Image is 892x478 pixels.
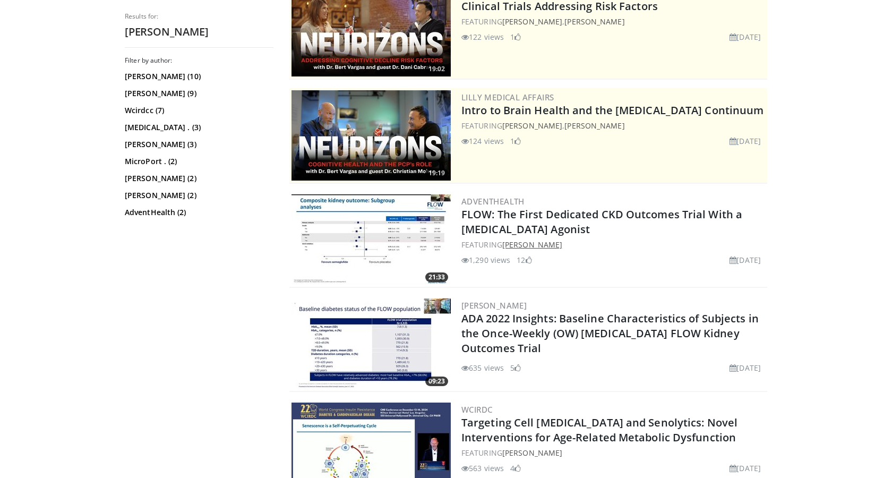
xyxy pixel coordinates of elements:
[291,194,451,285] img: 77748007-639e-4aa0-b97e-0dd1bfe4340b.300x170_q85_crop-smart_upscale.jpg
[461,92,554,103] a: Lilly Medical Affairs
[461,311,759,355] a: ADA 2022 Insights: Baseline Characteristics of Subjects in the Once-Weekly (OW) [MEDICAL_DATA] FL...
[564,121,624,131] a: [PERSON_NAME]
[291,194,451,285] a: 21:33
[125,156,271,167] a: MicroPort . (2)
[425,64,448,74] span: 19:02
[461,196,525,207] a: AdventHealth
[291,298,451,389] a: 09:23
[461,31,504,42] li: 122 views
[730,362,761,373] li: [DATE]
[510,31,521,42] li: 1
[125,71,271,82] a: [PERSON_NAME] (10)
[125,139,271,150] a: [PERSON_NAME] (3)
[125,122,271,133] a: [MEDICAL_DATA] . (3)
[291,90,451,181] a: 19:19
[125,190,271,201] a: [PERSON_NAME] (2)
[125,12,273,21] p: Results for:
[730,31,761,42] li: [DATE]
[517,254,531,266] li: 12
[502,240,562,250] a: [PERSON_NAME]
[461,254,510,266] li: 1,290 views
[425,272,448,282] span: 21:33
[461,415,737,445] a: Targeting Cell [MEDICAL_DATA] and Senolytics: Novel Interventions for Age-Related Metabolic Dysfu...
[502,448,562,458] a: [PERSON_NAME]
[502,16,562,27] a: [PERSON_NAME]
[730,135,761,147] li: [DATE]
[291,298,451,389] img: 0dda8153-37b0-4ad6-a4fd-93494ae27662.300x170_q85_crop-smart_upscale.jpg
[461,120,765,131] div: FEATURING ,
[510,463,521,474] li: 4
[510,135,521,147] li: 1
[425,168,448,178] span: 19:19
[461,447,765,458] div: FEATURING
[461,16,765,27] div: FEATURING ,
[125,88,271,99] a: [PERSON_NAME] (9)
[461,362,504,373] li: 635 views
[125,207,271,218] a: AdventHealth (2)
[125,105,271,116] a: Wcirdcc (7)
[461,463,504,474] li: 563 views
[291,90,451,181] img: a80fd508-2012-49d4-b73e-1d4e93549e78.png.300x170_q85_crop-smart_upscale.jpg
[425,377,448,386] span: 09:23
[125,56,273,65] h3: Filter by author:
[461,207,742,236] a: FLOW: The First Dedicated CKD Outcomes Trial With a [MEDICAL_DATA] Agonist
[461,103,764,117] a: Intro to Brain Health and the [MEDICAL_DATA] Continuum
[730,463,761,474] li: [DATE]
[461,404,492,415] a: WCIRDC
[564,16,624,27] a: [PERSON_NAME]
[502,121,562,131] a: [PERSON_NAME]
[461,239,765,250] div: FEATURING
[461,135,504,147] li: 124 views
[125,173,271,184] a: [PERSON_NAME] (2)
[125,25,273,39] h2: [PERSON_NAME]
[510,362,521,373] li: 5
[730,254,761,266] li: [DATE]
[461,300,527,311] a: [PERSON_NAME]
